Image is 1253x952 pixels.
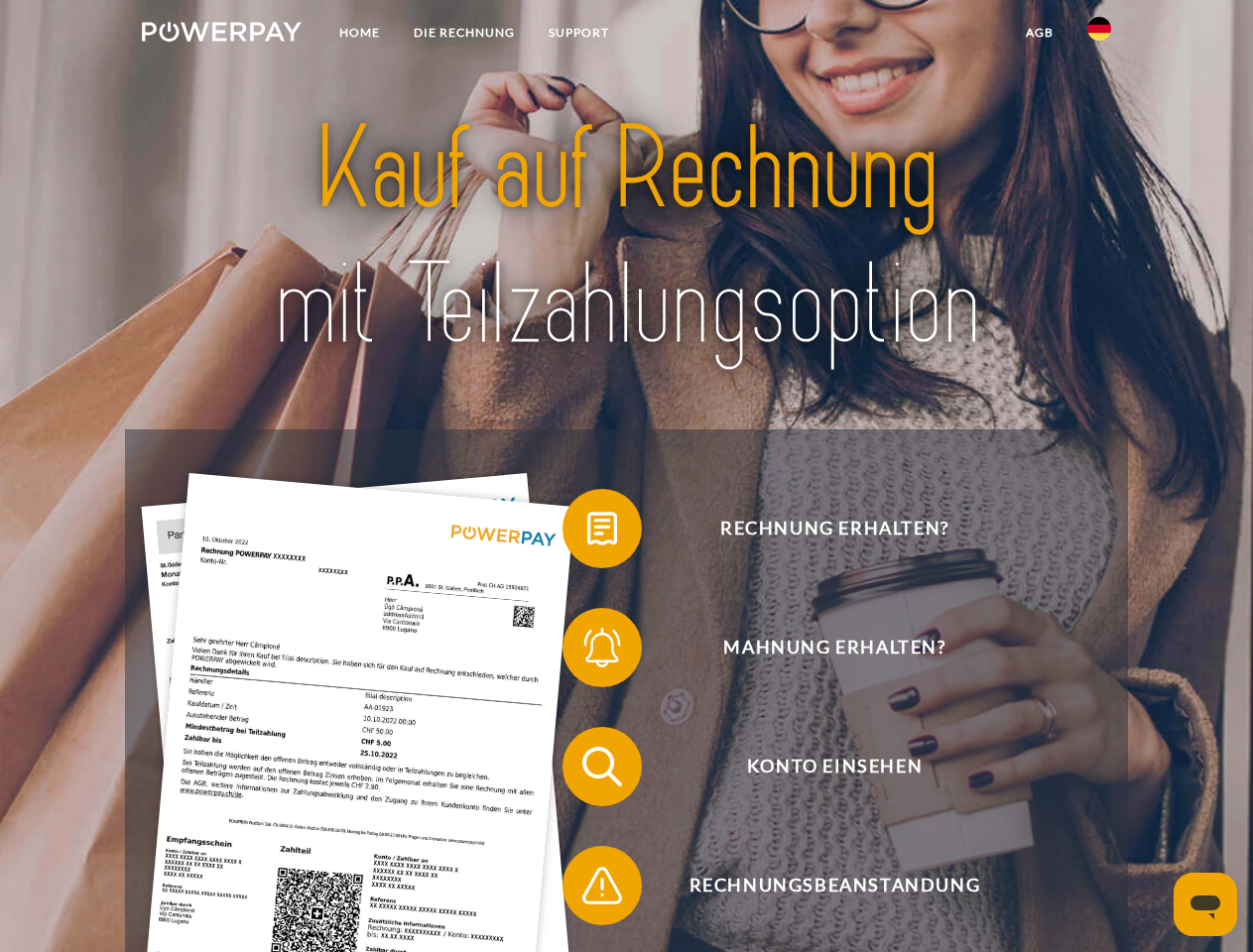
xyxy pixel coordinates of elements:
button: Konto einsehen [563,727,1078,806]
img: logo-powerpay-white.svg [142,22,302,42]
button: Rechnungsbeanstandung [563,846,1078,925]
button: Mahnung erhalten? [563,608,1078,687]
img: qb_bill.svg [577,504,627,553]
img: title-powerpay_de.svg [189,95,1064,380]
img: de [1087,17,1111,41]
a: Home [322,15,397,51]
button: Rechnung erhalten? [563,489,1078,568]
span: Rechnungsbeanstandung [591,846,1077,925]
span: Mahnung erhalten? [591,608,1077,687]
span: Konto einsehen [591,727,1077,806]
a: DIE RECHNUNG [397,15,532,51]
img: qb_warning.svg [577,861,627,910]
a: SUPPORT [532,15,626,51]
iframe: Schaltfläche zum Öffnen des Messaging-Fensters [1174,873,1237,936]
img: qb_search.svg [577,742,627,791]
span: Rechnung erhalten? [591,489,1077,568]
a: agb [1009,15,1070,51]
img: qb_bell.svg [577,623,627,672]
